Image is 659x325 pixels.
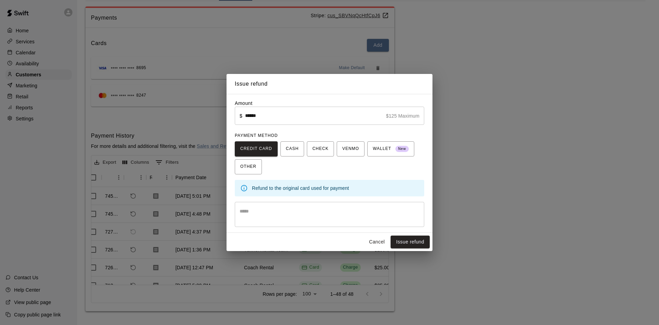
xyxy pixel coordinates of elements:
p: $ [240,112,242,119]
span: PAYMENT METHOD [235,133,278,138]
button: Cancel [366,236,388,248]
div: Refund to the original card used for payment [252,182,419,194]
button: VENMO [337,141,365,156]
button: CASH [280,141,304,156]
span: OTHER [240,161,256,172]
span: CASH [286,143,299,154]
span: New [395,144,409,154]
button: CHECK [307,141,334,156]
span: VENMO [342,143,359,154]
label: Amount [235,100,253,106]
span: WALLET [373,143,409,154]
button: CREDIT CARD [235,141,278,156]
button: WALLET New [367,141,414,156]
p: $125 Maximum [386,112,419,119]
span: CREDIT CARD [240,143,272,154]
button: OTHER [235,159,262,174]
h2: Issue refund [227,74,432,94]
button: Issue refund [391,236,430,248]
span: CHECK [312,143,328,154]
